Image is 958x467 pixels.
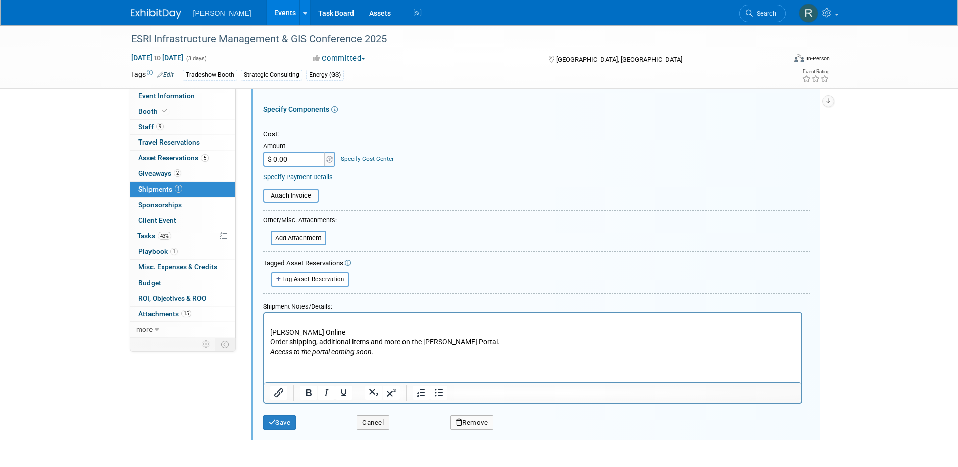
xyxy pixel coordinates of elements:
span: Playbook [138,247,178,255]
span: (3 days) [185,55,207,62]
a: Misc. Expenses & Credits [130,260,235,275]
img: Format-Inperson.png [794,54,804,62]
div: Tagged Asset Reservations: [263,259,810,268]
div: In-Person [806,55,830,62]
a: Attachments15 [130,307,235,322]
span: Tag Asset Reservation [282,276,344,283]
a: Specify Payment Details [263,173,333,181]
span: Event Information [138,91,195,100]
span: to [153,54,162,62]
span: 43% [158,232,171,240]
button: Bullet list [430,386,447,400]
button: Italic [318,386,335,400]
a: ROI, Objectives & ROO [130,291,235,306]
span: [PERSON_NAME] [193,9,251,17]
a: Edit [157,71,174,78]
button: Subscript [365,386,382,400]
button: Superscript [383,386,400,400]
a: Asset Reservations5 [130,151,235,166]
a: Budget [130,275,235,291]
span: [GEOGRAPHIC_DATA], [GEOGRAPHIC_DATA] [556,56,682,63]
td: Personalize Event Tab Strip [197,338,215,351]
span: Misc. Expenses & Credits [138,263,217,271]
a: Staff9 [130,120,235,135]
span: Tasks [137,231,171,240]
span: 15 [181,310,191,317]
span: ROI, Objectives & ROO [138,294,206,302]
span: Asset Reservations [138,154,209,162]
button: Tag Asset Reservation [271,272,350,286]
a: Sponsorships [130,198,235,213]
button: Remove [450,415,494,430]
span: Staff [138,123,164,131]
span: [DATE] [DATE] [131,53,184,62]
span: 9 [156,123,164,130]
div: Energy (GS) [306,70,344,80]
div: Shipment Notes/Details: [263,298,802,312]
div: Event Format [726,53,830,68]
span: 2 [174,169,181,177]
div: Strategic Consulting [241,70,302,80]
span: 1 [175,185,182,193]
div: ESRI Infrastructure Management & GIS Conference 2025 [128,30,771,49]
td: Tags [131,69,174,81]
a: Travel Reservations [130,135,235,150]
iframe: Rich Text Area [264,313,801,382]
button: Save [263,415,296,430]
a: Shipments1 [130,182,235,197]
img: ExhibitDay [131,9,181,19]
button: Underline [335,386,352,400]
i: Booth reservation complete [162,108,167,114]
a: Specify Components [263,105,329,113]
span: Sponsorships [138,201,182,209]
div: Other/Misc. Attachments: [263,216,337,227]
span: Giveaways [138,169,181,177]
span: Search [753,10,776,17]
a: Booth [130,104,235,119]
a: Specify Cost Center [341,155,394,162]
a: Event Information [130,88,235,104]
button: Bold [300,386,317,400]
span: Client Event [138,216,176,224]
td: Toggle Event Tabs [215,338,235,351]
div: Event Rating [802,69,829,74]
span: 1 [170,248,178,255]
span: Shipments [138,185,182,193]
img: Rebecca Deis [799,4,818,23]
span: Booth [138,107,169,115]
span: more [136,325,153,333]
button: Insert/edit link [270,386,287,400]
a: Search [739,5,786,22]
a: Client Event [130,213,235,228]
span: Travel Reservations [138,138,200,146]
a: more [130,322,235,337]
div: Tradeshow-Booth [183,70,237,80]
a: Giveaways2 [130,166,235,181]
a: Tasks43% [130,228,235,244]
button: Cancel [357,415,389,430]
span: Attachments [138,310,191,318]
button: Committed [309,53,369,64]
a: Playbook1 [130,244,235,259]
span: 5 [201,154,209,162]
button: Numbered list [413,386,430,400]
div: Amount [263,142,336,152]
span: Budget [138,278,161,287]
div: Cost: [263,130,810,139]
